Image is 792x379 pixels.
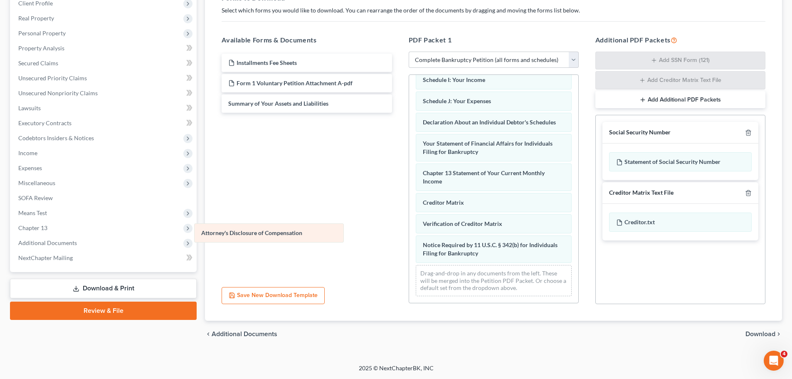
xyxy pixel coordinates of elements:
span: Executory Contracts [18,119,72,126]
h5: Additional PDF Packets [595,35,765,45]
span: Expenses [18,164,42,171]
span: Secured Claims [18,59,58,67]
span: Schedule J: Your Expenses [423,97,491,104]
span: SOFA Review [18,194,53,201]
a: Unsecured Priority Claims [12,71,197,86]
button: Add Additional PDF Packets [595,91,765,109]
a: chevron_left Additional Documents [205,331,277,337]
div: Creditor Matrix Text File [609,189,674,197]
a: Download & Print [10,279,197,298]
span: Notice Required by 11 U.S.C. § 342(b) for Individuals Filing for Bankruptcy [423,241,558,257]
span: Verification of Creditor Matrix [423,220,502,227]
span: Download [745,331,775,337]
span: NextChapter Mailing [18,254,73,261]
span: Unsecured Priority Claims [18,74,87,82]
a: Secured Claims [12,56,197,71]
iframe: Intercom live chat [764,351,784,371]
span: Creditor Matrix [423,199,464,206]
div: Creditor.txt [609,213,752,232]
span: Real Property [18,15,54,22]
span: Declaration About an Individual Debtor's Schedules [423,119,556,126]
a: Unsecured Nonpriority Claims [12,86,197,101]
span: Form 1 Voluntary Petition Attachment A-pdf [237,79,353,87]
span: Means Test [18,209,47,216]
button: Add Creditor Matrix Text File [595,71,765,89]
a: NextChapter Mailing [12,250,197,265]
i: chevron_left [205,331,212,337]
span: Codebtors Insiders & Notices [18,134,94,141]
span: Chapter 13 Statement of Your Current Monthly Income [423,169,545,185]
div: Statement of Social Security Number [609,152,752,171]
div: Social Security Number [609,129,671,136]
span: Unsecured Nonpriority Claims [18,89,98,97]
i: chevron_right [775,331,782,337]
h5: Available Forms & Documents [222,35,392,45]
button: Download chevron_right [745,331,782,337]
span: Income [18,149,37,156]
a: Executory Contracts [12,116,197,131]
span: Personal Property [18,30,66,37]
span: Attorney's Disclosure of Compensation [201,229,302,236]
p: Select which forms you would like to download. You can rearrange the order of the documents by dr... [222,6,765,15]
span: Property Analysis [18,45,64,52]
span: Additional Documents [18,239,77,246]
button: Add SSN Form (121) [595,52,765,70]
a: Review & File [10,302,197,320]
span: Miscellaneous [18,179,55,186]
span: Lawsuits [18,104,41,111]
span: Additional Documents [212,331,277,337]
a: Lawsuits [12,101,197,116]
a: Property Analysis [12,41,197,56]
span: Summary of Your Assets and Liabilities [228,100,328,107]
span: Schedule I: Your Income [423,76,485,83]
span: Installments Fee Sheets [237,59,297,66]
h5: PDF Packet 1 [409,35,579,45]
div: Drag-and-drop in any documents from the left. These will be merged into the Petition PDF Packet. ... [416,265,572,296]
button: Save New Download Template [222,287,325,305]
span: 4 [781,351,787,357]
div: 2025 © NextChapterBK, INC [159,364,633,379]
a: SOFA Review [12,191,197,206]
span: Chapter 13 [18,224,47,231]
span: Your Statement of Financial Affairs for Individuals Filing for Bankruptcy [423,140,553,155]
